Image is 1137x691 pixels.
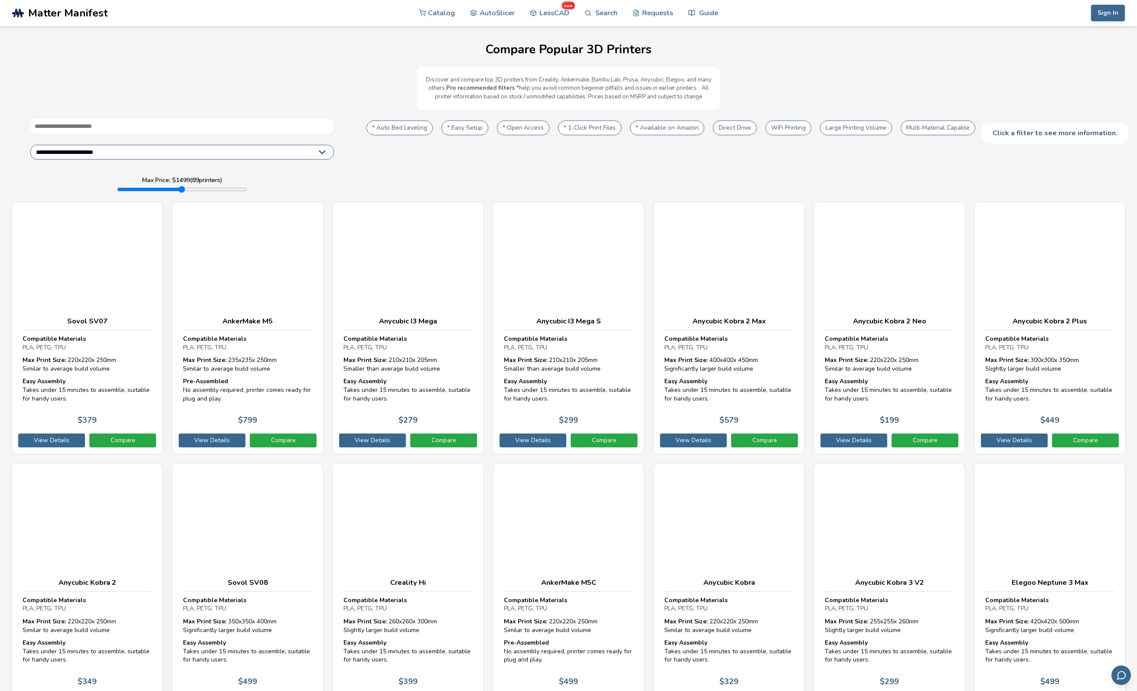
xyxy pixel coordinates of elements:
[571,434,637,447] a: Compare
[23,617,152,634] div: 220 x 220 x 250 mm Similar to average build volume
[504,356,547,364] strong: Max Print Size:
[1052,434,1119,447] a: Compare
[446,84,519,92] b: Pro recommended filters *
[343,604,387,613] span: PLA, PETG, TPU
[664,343,708,352] span: PLA, PETG, TPU
[825,617,954,634] div: 255 x 255 x 260 mm Slightly larger build volume
[825,377,868,385] strong: Easy Assembly
[23,639,65,647] strong: Easy Assembly
[985,377,1028,385] strong: Easy Assembly
[28,7,108,19] span: Matter Manifest
[820,121,892,135] button: Large Printing Volume
[825,639,954,664] div: Takes under 15 minutes to assemble, suitable for handy users.
[183,343,226,352] span: PLA, PETG, TPU
[183,578,312,587] h3: Sovol SV08
[343,343,387,352] span: PLA, PETG, TPU
[825,617,868,626] strong: Max Print Size:
[183,377,312,403] div: No assembly required, printer comes ready for plug and play.
[892,434,958,447] a: Compare
[343,639,473,664] div: Takes under 15 minutes to assemble, suitable for handy users.
[366,121,433,135] button: * Auto Bed Leveling
[23,356,66,364] strong: Max Print Size:
[985,596,1049,604] strong: Compatible Materials
[974,202,1126,454] a: Anycubic Kobra 2 PlusCompatible MaterialsPLA, PETG, TPUMax Print Size: 300x300x 350mmSlightly lar...
[183,356,226,364] strong: Max Print Size:
[78,677,97,686] p: $ 349
[183,604,226,613] span: PLA, PETG, TPU
[765,121,811,135] button: WiFi Printing
[825,578,954,587] h3: Anycubic Kobra 3 V2
[179,434,245,447] a: View Details
[1091,5,1125,21] button: Sign In
[23,604,66,613] span: PLA, PETG, TPU
[183,356,312,373] div: 235 x 235 x 250 mm Similar to average build volume
[664,596,728,604] strong: Compatible Materials
[985,343,1029,352] span: PLA, PETG, TPU
[183,596,246,604] strong: Compatible Materials
[504,335,567,343] strong: Compatible Materials
[343,596,407,604] strong: Compatible Materials
[901,121,975,135] button: Multi-Material Capable
[410,434,477,447] a: Compare
[664,377,707,385] strong: Easy Assembly
[562,2,575,9] span: new
[343,639,386,647] strong: Easy Assembly
[504,578,633,587] h3: AnkerMake M5C
[183,377,228,385] strong: Pre-Assembled
[183,639,226,647] strong: Easy Assembly
[825,596,888,604] strong: Compatible Materials
[250,434,317,447] a: Compare
[664,377,794,403] div: Takes under 15 minutes to assemble, suitable for handy users.
[653,202,805,454] a: Anycubic Kobra 2 MaxCompatible MaterialsPLA, PETG, TPUMax Print Size: 400x400x 450mmSignificantly...
[343,578,473,587] h3: Creality Hi
[985,578,1114,587] h3: Elegoo Neptune 3 Max
[23,377,65,385] strong: Easy Assembly
[500,434,566,447] a: View Details
[825,356,868,364] strong: Max Print Size:
[23,335,86,343] strong: Compatible Materials
[664,317,794,326] h3: Anycubic Kobra 2 Max
[343,335,407,343] strong: Compatible Materials
[332,202,484,454] a: Anycubic I3 MegaCompatible MaterialsPLA, PETG, TPUMax Print Size: 210x210x 205mmSmaller than aver...
[183,617,226,626] strong: Max Print Size:
[504,356,633,373] div: 210 x 210 x 205 mm Smaller than average build volume
[664,578,794,587] h3: Anycubic Kobra
[343,377,473,403] div: Takes under 15 minutes to assemble, suitable for handy users.
[78,416,97,425] p: $ 379
[1040,677,1059,686] p: $ 499
[1040,416,1059,425] p: $ 449
[664,356,708,364] strong: Max Print Size:
[820,434,887,447] a: View Details
[664,604,708,613] span: PLA, PETG, TPU
[504,617,633,634] div: 220 x 220 x 250 mm Similar to average build volume
[664,356,794,373] div: 400 x 400 x 450 mm Significantly larger build volume
[985,617,1114,634] div: 420 x 420 x 500 mm Significantly larger build volume
[825,317,954,326] h3: Anycubic Kobra 2 Neo
[630,121,704,135] button: * Available on Amazon
[825,377,954,403] div: Takes under 15 minutes to assemble, suitable for handy users.
[985,604,1029,613] span: PLA, PETG, TPU
[172,202,323,454] a: AnkerMake M5Compatible MaterialsPLA, PETG, TPUMax Print Size: 235x235x 250mmSimilar to average bu...
[504,617,547,626] strong: Max Print Size:
[719,416,738,425] p: $ 579
[664,639,707,647] strong: Easy Assembly
[504,377,633,403] div: Takes under 15 minutes to assemble, suitable for handy users.
[9,43,1128,56] h1: Compare Popular 3D Printers
[493,202,644,454] a: Anycubic I3 Mega SCompatible MaterialsPLA, PETG, TPUMax Print Size: 210x210x 205mmSmaller than av...
[399,677,418,686] p: $ 399
[559,677,578,686] p: $ 499
[1111,665,1131,685] button: Send feedback via email
[497,121,549,135] button: * Open Access
[504,596,567,604] strong: Compatible Materials
[559,416,578,425] p: $ 299
[985,356,1029,364] strong: Max Print Size:
[89,434,156,447] a: Compare
[713,121,757,135] button: Direct Drive
[183,317,312,326] h3: AnkerMake M5
[343,317,473,326] h3: Anycubic I3 Mega
[880,416,899,425] p: $ 199
[23,578,152,587] h3: Anycubic Kobra 2
[664,617,708,626] strong: Max Print Size:
[825,335,888,343] strong: Compatible Materials
[18,434,85,447] a: View Details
